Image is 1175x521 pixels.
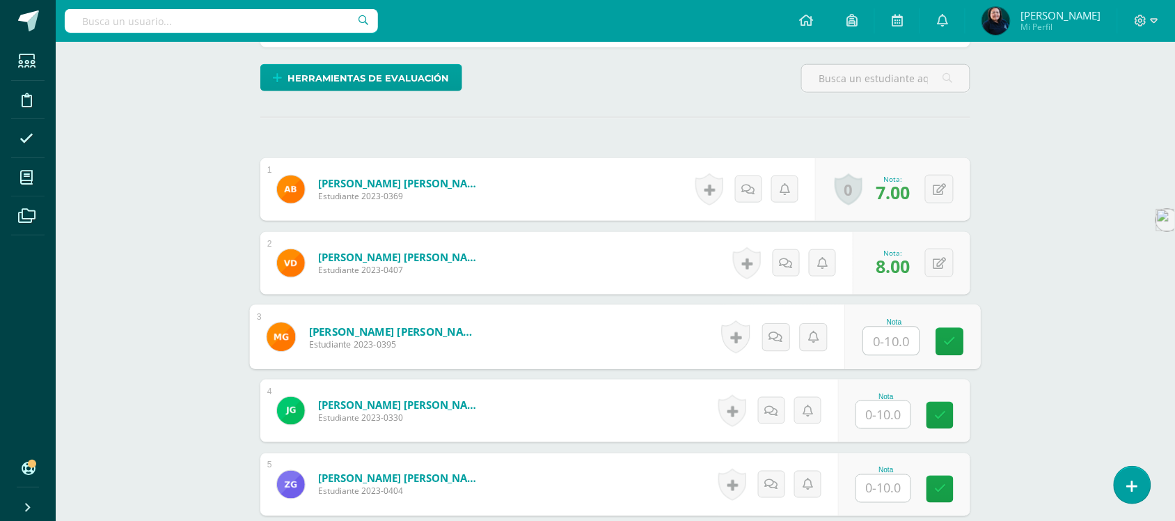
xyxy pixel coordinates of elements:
input: Busca un estudiante aquí... [802,65,970,92]
input: Busca un usuario... [65,9,378,33]
a: [PERSON_NAME] [PERSON_NAME] [318,472,485,485]
span: 8.00 [876,254,910,278]
span: 7.00 [876,180,910,204]
div: Nota [863,318,926,326]
a: [PERSON_NAME] [PERSON_NAME] [309,324,481,339]
a: [PERSON_NAME] [PERSON_NAME] [318,176,485,190]
input: 0-10.0 [856,475,910,502]
span: Estudiante 2023-0404 [318,485,485,497]
img: 29fda47201697967619d83cbe336ce97.png [277,397,305,425]
input: 0-10.0 [856,401,910,428]
a: [PERSON_NAME] [PERSON_NAME] [318,398,485,412]
span: [PERSON_NAME] [1020,8,1101,22]
div: Nota: [876,174,910,184]
div: Nota: [876,248,910,258]
img: 025a7cf4a908f3c26f6a181e68158fd9.png [982,7,1010,35]
a: Herramientas de evaluación [260,64,462,91]
a: 0 [835,173,862,205]
span: Estudiante 2023-0330 [318,412,485,423]
div: Nota [855,467,917,474]
img: 6fac8a4cb5a33a20591bb20ae60738fe.png [277,176,305,203]
span: Herramientas de evaluación [288,65,450,91]
span: Estudiante 2023-0369 [318,190,485,202]
img: a5ec04a16505fb25ec926df55f61cb19.png [277,471,305,499]
span: Estudiante 2023-0395 [309,339,481,351]
span: Mi Perfil [1020,21,1101,33]
input: 0-10.0 [864,327,920,355]
img: de64f0f378cc751a44270c223b48debd.png [267,322,295,351]
a: [PERSON_NAME] [PERSON_NAME] [318,250,485,264]
img: 66ed487759f78bfd328e47dd93ce4695.png [277,249,305,277]
span: Estudiante 2023-0407 [318,264,485,276]
div: Nota [855,393,917,401]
